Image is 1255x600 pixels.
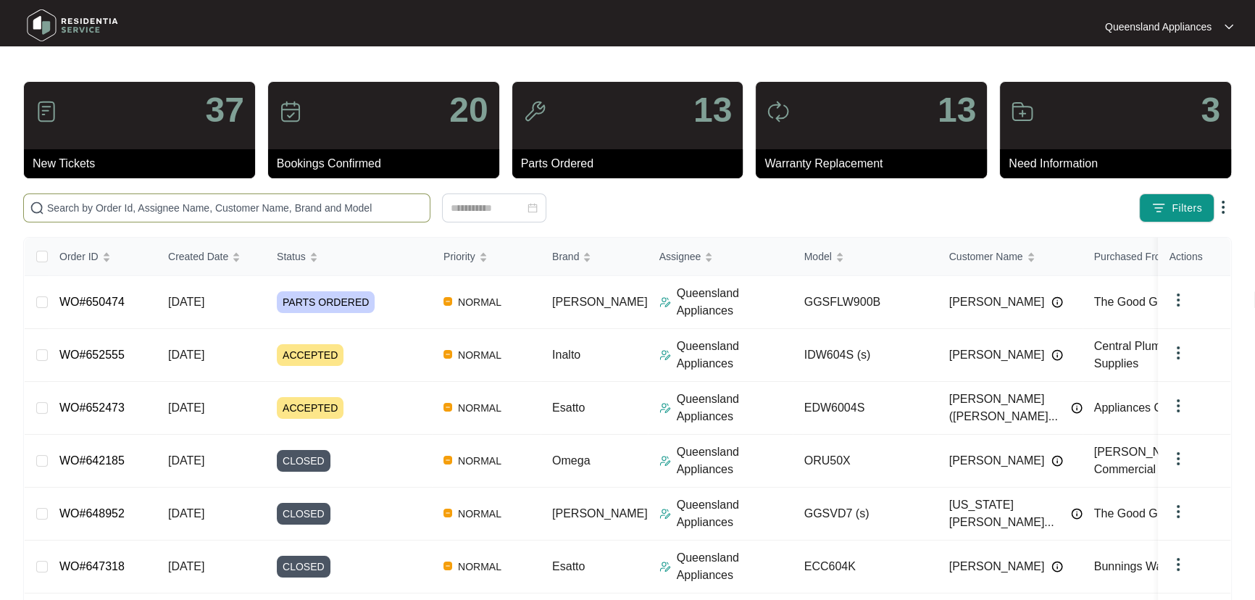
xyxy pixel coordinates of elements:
[277,249,306,264] span: Status
[648,238,793,276] th: Assignee
[693,93,732,128] p: 13
[677,391,793,425] p: Queensland Appliances
[33,155,255,172] p: New Tickets
[793,238,938,276] th: Model
[277,556,330,578] span: CLOSED
[1169,397,1187,414] img: dropdown arrow
[30,201,44,215] img: search-icon
[523,100,546,123] img: icon
[938,93,976,128] p: 13
[949,293,1045,311] span: [PERSON_NAME]
[659,561,671,572] img: Assigner Icon
[443,562,452,570] img: Vercel Logo
[1051,296,1063,308] img: Info icon
[949,391,1064,425] span: [PERSON_NAME] ([PERSON_NAME]...
[59,349,125,361] a: WO#652555
[1169,556,1187,573] img: dropdown arrow
[793,435,938,488] td: ORU50X
[1214,199,1232,216] img: dropdown arrow
[59,560,125,572] a: WO#647318
[938,238,1083,276] th: Customer Name
[277,450,330,472] span: CLOSED
[277,397,343,419] span: ACCEPTED
[452,558,507,575] span: NORMAL
[1169,450,1187,467] img: dropdown arrow
[432,238,541,276] th: Priority
[157,238,265,276] th: Created Date
[1094,401,1188,414] span: Appliances Online
[279,100,302,123] img: icon
[677,285,793,320] p: Queensland Appliances
[452,399,507,417] span: NORMAL
[552,507,648,520] span: [PERSON_NAME]
[1051,349,1063,361] img: Info icon
[168,249,228,264] span: Created Date
[949,558,1045,575] span: [PERSON_NAME]
[1009,155,1231,172] p: Need Information
[168,296,204,308] span: [DATE]
[659,455,671,467] img: Assigner Icon
[793,329,938,382] td: IDW604S (s)
[1105,20,1212,34] p: Queensland Appliances
[443,509,452,517] img: Vercel Logo
[949,346,1045,364] span: [PERSON_NAME]
[1169,291,1187,309] img: dropdown arrow
[1094,296,1176,308] span: The Good Guys
[552,249,579,264] span: Brand
[541,238,648,276] th: Brand
[659,296,671,308] img: Assigner Icon
[443,350,452,359] img: Vercel Logo
[168,454,204,467] span: [DATE]
[949,452,1045,470] span: [PERSON_NAME]
[452,505,507,522] span: NORMAL
[22,4,123,47] img: residentia service logo
[48,238,157,276] th: Order ID
[677,549,793,584] p: Queensland Appliances
[443,403,452,412] img: Vercel Logo
[168,401,204,414] span: [DATE]
[443,249,475,264] span: Priority
[1094,340,1183,370] span: Central Plumbing Supplies
[659,249,701,264] span: Assignee
[552,296,648,308] span: [PERSON_NAME]
[764,155,987,172] p: Warranty Replacement
[1051,455,1063,467] img: Info icon
[168,560,204,572] span: [DATE]
[552,401,585,414] span: Esatto
[1083,238,1227,276] th: Purchased From
[1094,446,1190,475] span: [PERSON_NAME] Commercial
[793,541,938,593] td: ECC604K
[452,452,507,470] span: NORMAL
[443,456,452,464] img: Vercel Logo
[659,402,671,414] img: Assigner Icon
[804,249,832,264] span: Model
[1225,23,1233,30] img: dropdown arrow
[659,349,671,361] img: Assigner Icon
[793,382,938,435] td: EDW6004S
[277,344,343,366] span: ACCEPTED
[552,454,590,467] span: Omega
[677,338,793,372] p: Queensland Appliances
[277,155,499,172] p: Bookings Confirmed
[793,488,938,541] td: GGSVD7 (s)
[1172,201,1202,216] span: Filters
[1094,507,1176,520] span: The Good Guys
[1094,249,1169,264] span: Purchased From
[1011,100,1034,123] img: icon
[59,454,125,467] a: WO#642185
[168,349,204,361] span: [DATE]
[1158,238,1230,276] th: Actions
[552,560,585,572] span: Esatto
[1071,402,1083,414] img: Info icon
[1071,508,1083,520] img: Info icon
[949,249,1023,264] span: Customer Name
[168,507,204,520] span: [DATE]
[677,496,793,531] p: Queensland Appliances
[452,346,507,364] span: NORMAL
[59,401,125,414] a: WO#652473
[59,507,125,520] a: WO#648952
[1051,561,1063,572] img: Info icon
[949,496,1064,531] span: [US_STATE][PERSON_NAME]...
[277,291,375,313] span: PARTS ORDERED
[793,276,938,329] td: GGSFLW900B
